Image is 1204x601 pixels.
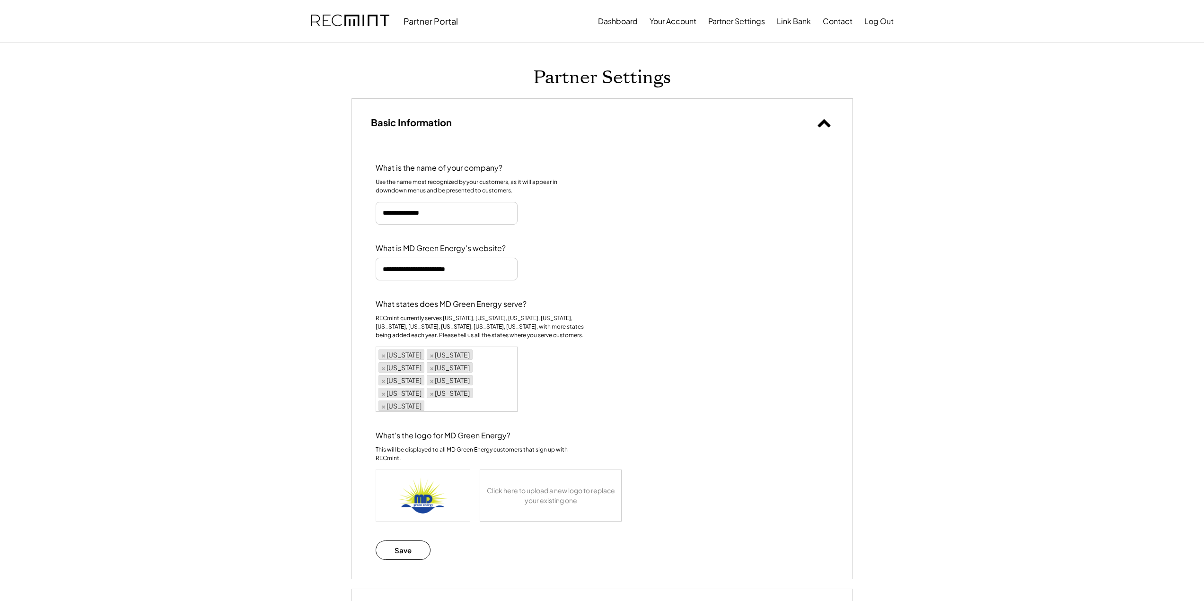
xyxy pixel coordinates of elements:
[381,402,386,409] span: ×
[427,375,473,385] li: North Carolina
[480,470,622,521] div: Click here to upload a new logo to replace your existing one
[650,12,696,31] button: Your Account
[777,12,811,31] button: Link Bank
[378,349,424,360] li: Delaware
[381,351,386,358] span: ×
[376,445,589,462] div: This will be displayed to all MD Green Energy customers that sign up with RECmint.
[864,12,894,31] button: Log Out
[430,390,434,396] span: ×
[381,377,386,383] span: ×
[708,12,765,31] button: Partner Settings
[427,349,473,360] li: District of Columbia
[427,362,473,373] li: Maryland
[430,377,434,383] span: ×
[376,314,589,340] div: RECmint currently serves [US_STATE], [US_STATE], [US_STATE], [US_STATE], [US_STATE], [US_STATE], ...
[378,375,424,385] li: New Jersey
[376,540,431,560] button: Save
[533,67,671,89] h1: Partner Settings
[378,362,424,373] li: Florida
[311,5,389,37] img: recmint-logotype%403x.png
[376,163,502,173] div: What is the name of your company?
[381,364,386,371] span: ×
[376,178,589,195] div: Use the name most recognized by your customers, as it will appear in downdown menus and be presen...
[430,351,434,358] span: ×
[378,388,424,398] li: Pennsylvania
[376,470,470,521] img: MD-Web-Logo-1.svg
[376,431,510,441] div: What's the logo for MD Green Energy?
[381,390,386,396] span: ×
[823,12,852,31] button: Contact
[598,12,638,31] button: Dashboard
[376,244,506,253] div: What is MD Green Energy's website?
[376,299,527,309] div: What states does MD Green Energy serve?
[404,16,458,26] div: Partner Portal
[430,364,434,371] span: ×
[378,401,424,411] li: Virginia
[427,388,473,398] li: South Carolina
[371,116,452,129] h3: Basic Information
